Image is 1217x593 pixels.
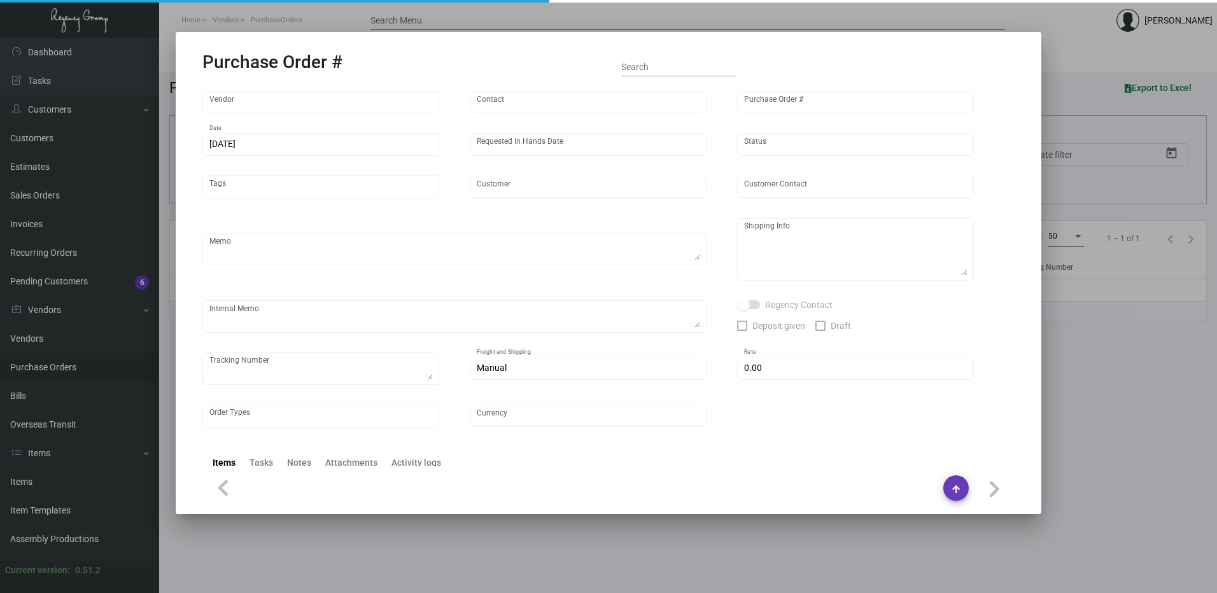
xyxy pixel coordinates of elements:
[752,318,805,333] span: Deposit given
[831,318,851,333] span: Draft
[250,456,273,470] div: Tasks
[213,456,236,470] div: Items
[202,52,342,73] h2: Purchase Order #
[287,456,311,470] div: Notes
[325,456,377,470] div: Attachments
[75,564,101,577] div: 0.51.2
[391,456,441,470] div: Activity logs
[765,297,833,312] span: Regency Contact
[477,363,507,373] span: Manual
[5,564,70,577] div: Current version:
